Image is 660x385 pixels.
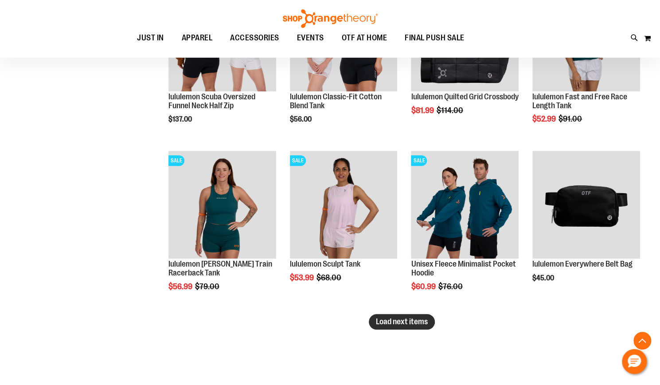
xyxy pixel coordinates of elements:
a: lululemon Everywhere Belt Bag [532,259,633,268]
a: lululemon [PERSON_NAME] Train Racerback Tank [168,259,272,277]
button: Back To Top [633,332,651,350]
span: $79.00 [195,282,221,291]
span: ACCESSORIES [230,28,279,48]
img: Shop Orangetheory [281,9,379,28]
span: SALE [411,155,427,166]
span: SALE [168,155,184,166]
a: OTF AT HOME [333,28,396,48]
span: JUST IN [137,28,164,48]
button: Hello, have a question? Let’s chat. [622,349,647,374]
span: $114.00 [436,106,464,115]
span: $137.00 [168,115,193,123]
span: $53.99 [290,273,315,282]
span: $81.99 [411,106,435,115]
a: Unisex Fleece Minimalist Pocket HoodieSALE [411,151,519,260]
span: $45.00 [532,274,555,282]
a: EVENTS [288,28,333,48]
a: APPAREL [173,28,222,48]
span: EVENTS [297,28,324,48]
a: lululemon Quilted Grid Crossbody [411,92,518,101]
span: $68.00 [316,273,343,282]
a: lululemon Wunder Train Racerback TankSALE [168,151,276,260]
span: $91.00 [558,114,583,123]
span: SALE [290,155,306,166]
a: Unisex Fleece Minimalist Pocket Hoodie [411,259,516,277]
span: $76.00 [438,282,464,291]
a: JUST IN [128,28,173,48]
div: product [285,146,402,305]
a: Main Image of 1538347SALE [290,151,398,260]
a: FINAL PUSH SALE [396,28,473,48]
a: lululemon Scuba Oversized Funnel Neck Half Zip [168,92,255,110]
span: $56.00 [290,115,313,123]
div: product [164,146,281,313]
button: Load next items [369,314,435,330]
img: Unisex Fleece Minimalist Pocket Hoodie [411,151,519,259]
span: $52.99 [532,114,557,123]
span: $60.99 [411,282,437,291]
div: product [406,146,523,313]
span: APPAREL [182,28,213,48]
img: lululemon Wunder Train Racerback Tank [168,151,276,259]
span: OTF AT HOME [342,28,387,48]
span: Load next items [376,317,428,326]
a: lululemon Fast and Free Race Length Tank [532,92,627,110]
span: $56.99 [168,282,194,291]
a: lululemon Classic-Fit Cotton Blend Tank [290,92,382,110]
div: product [528,146,644,305]
a: lululemon Sculpt Tank [290,259,360,268]
a: ACCESSORIES [221,28,288,48]
img: Main Image of 1538347 [290,151,398,259]
span: FINAL PUSH SALE [405,28,465,48]
a: lululemon Everywhere Belt Bag [532,151,640,260]
img: lululemon Everywhere Belt Bag [532,151,640,259]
